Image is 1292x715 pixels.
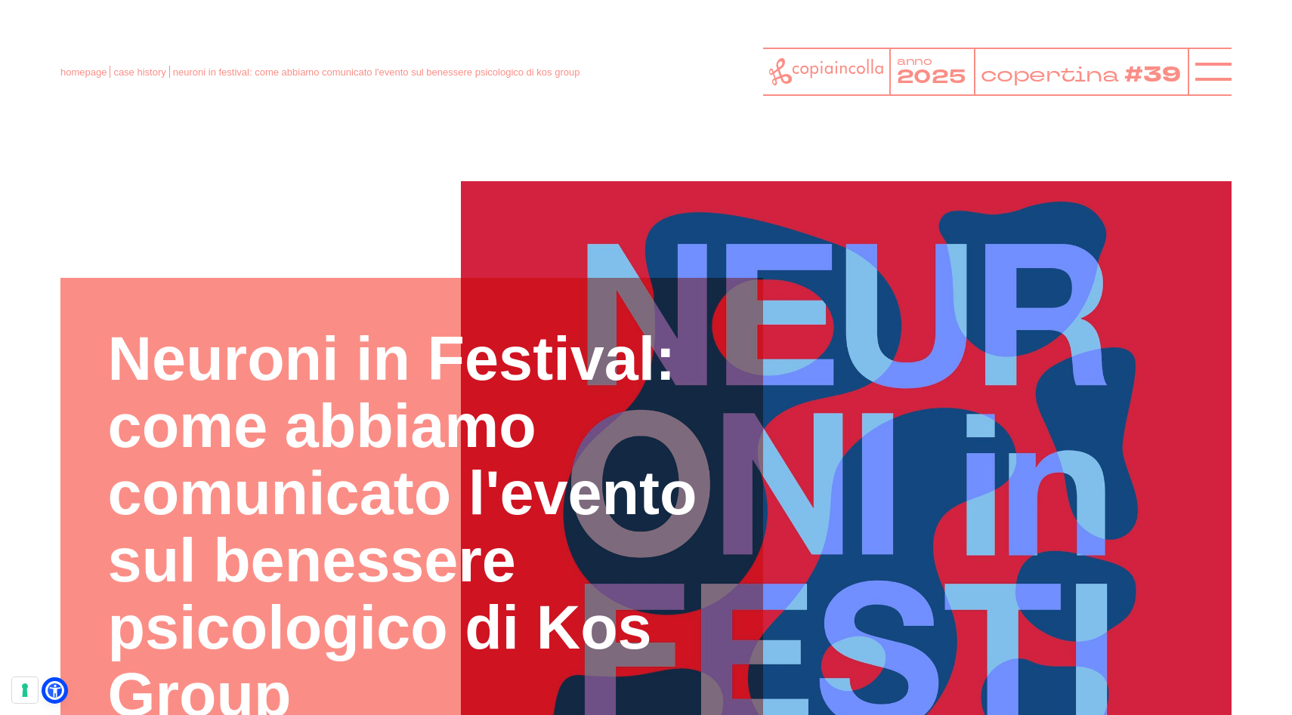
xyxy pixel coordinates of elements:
span: neuroni in festival: come abbiamo comunicato l'evento sul benessere psicologico di kos group [173,66,580,78]
a: Open Accessibility Menu [45,681,64,700]
tspan: #39 [1124,60,1181,90]
tspan: copertina [981,60,1120,88]
tspan: 2025 [896,64,966,91]
tspan: anno [896,54,932,69]
a: case history [113,66,165,78]
a: homepage [60,66,107,78]
button: Le tue preferenze relative al consenso per le tecnologie di tracciamento [12,677,38,703]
